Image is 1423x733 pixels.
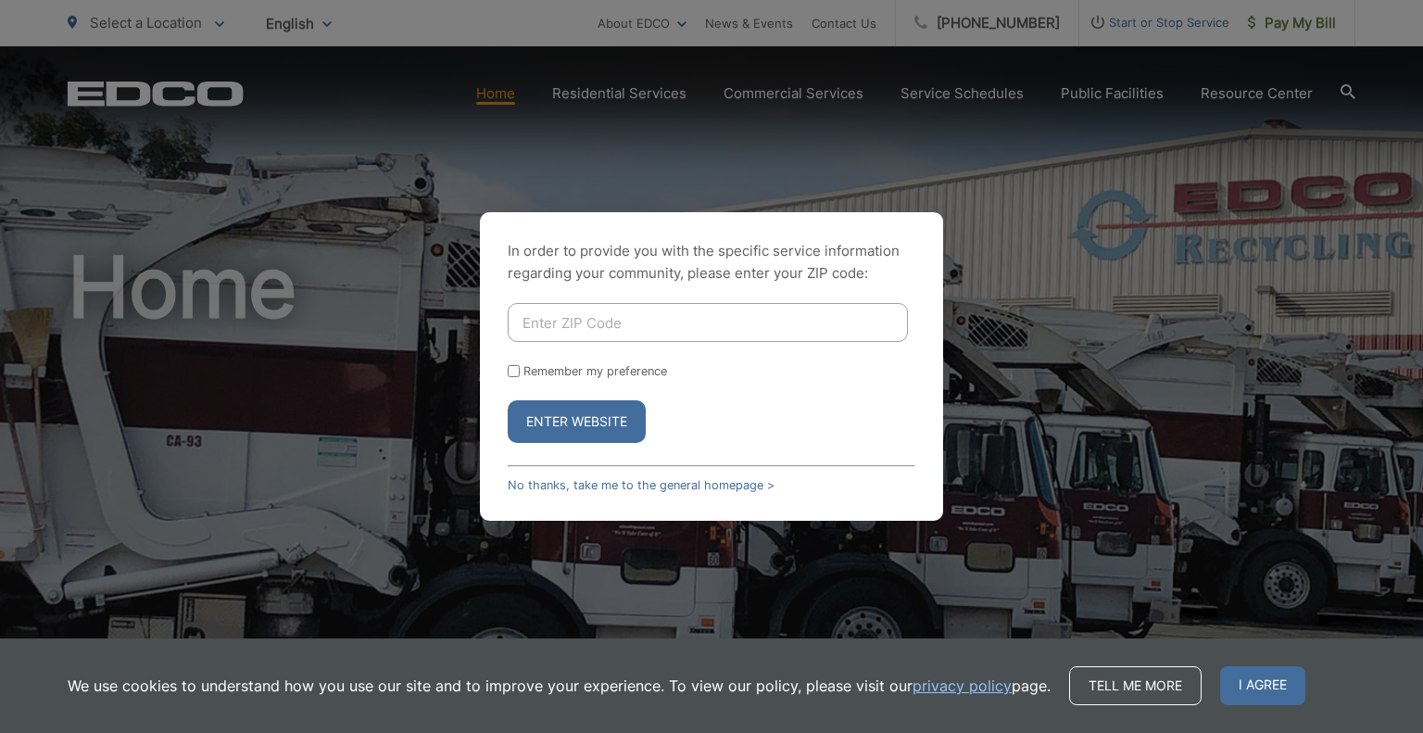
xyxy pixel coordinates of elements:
p: In order to provide you with the specific service information regarding your community, please en... [508,240,915,284]
label: Remember my preference [523,364,667,378]
span: I agree [1220,666,1305,705]
a: privacy policy [913,675,1012,697]
p: We use cookies to understand how you use our site and to improve your experience. To view our pol... [68,675,1051,697]
input: Enter ZIP Code [508,303,908,342]
a: No thanks, take me to the general homepage > [508,478,774,492]
button: Enter Website [508,400,646,443]
a: Tell me more [1069,666,1202,705]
